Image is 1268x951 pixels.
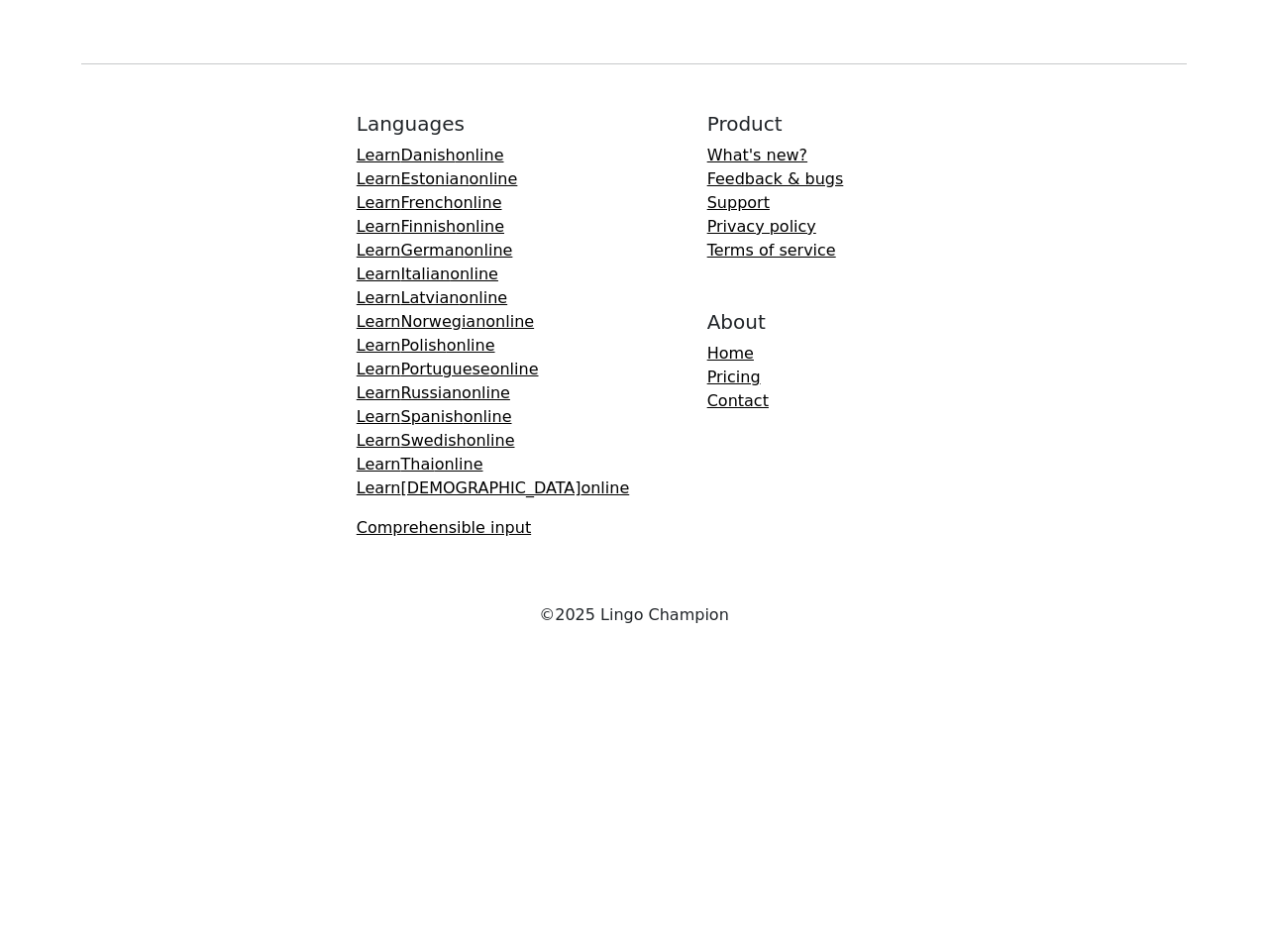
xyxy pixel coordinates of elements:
a: LearnItalianonline [357,264,498,283]
a: What's new? [707,146,807,164]
a: LearnPortugueseonline [357,360,539,378]
a: Terms of service [707,241,836,260]
a: LearnFinnishonline [357,217,504,236]
a: LearnFrenchonline [357,193,502,212]
a: Privacy policy [707,217,816,236]
a: LearnSwedishonline [357,431,515,450]
a: Support [707,193,770,212]
a: Home [707,344,754,363]
a: LearnThaionline [357,455,483,474]
h5: About [707,310,844,334]
h5: Product [707,112,844,136]
a: LearnPolishonline [357,336,495,355]
a: Pricing [707,368,761,386]
a: Learn[DEMOGRAPHIC_DATA]online [357,478,629,497]
h5: Languages [357,112,629,136]
a: LearnSpanishonline [357,407,512,426]
a: LearnNorwegianonline [357,312,534,331]
a: LearnRussianonline [357,383,510,402]
a: LearnEstonianonline [357,169,518,188]
div: © 2025 Lingo Champion [69,603,1199,627]
a: LearnLatvianonline [357,288,507,307]
a: LearnGermanonline [357,241,513,260]
a: Comprehensible input [357,518,531,537]
a: Contact [707,391,769,410]
a: Feedback & bugs [707,169,844,188]
a: LearnDanishonline [357,146,504,164]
